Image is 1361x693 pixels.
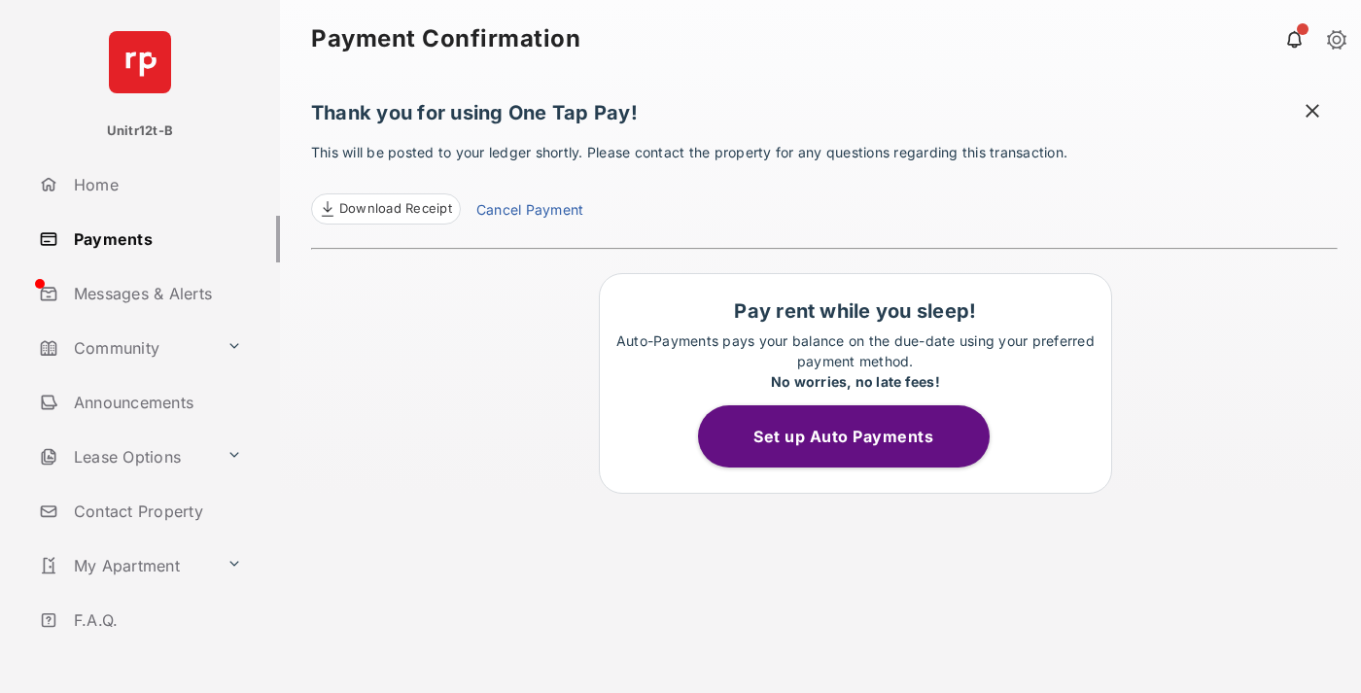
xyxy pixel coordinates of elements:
a: Payments [31,216,280,262]
a: Download Receipt [311,193,461,225]
a: Cancel Payment [476,199,583,225]
strong: Payment Confirmation [311,27,580,51]
a: Set up Auto Payments [698,427,1013,446]
h1: Pay rent while you sleep! [610,299,1101,323]
h1: Thank you for using One Tap Pay! [311,101,1338,134]
a: F.A.Q. [31,597,280,643]
a: Contact Property [31,488,280,535]
img: svg+xml;base64,PHN2ZyB4bWxucz0iaHR0cDovL3d3dy53My5vcmcvMjAwMC9zdmciIHdpZHRoPSI2NCIgaGVpZ2h0PSI2NC... [109,31,171,93]
a: Lease Options [31,433,219,480]
a: Announcements [31,379,280,426]
p: Auto-Payments pays your balance on the due-date using your preferred payment method. [610,330,1101,392]
div: No worries, no late fees! [610,371,1101,392]
span: Download Receipt [339,199,452,219]
button: Set up Auto Payments [698,405,990,468]
p: This will be posted to your ledger shortly. Please contact the property for any questions regardi... [311,142,1338,225]
a: My Apartment [31,542,219,589]
a: Messages & Alerts [31,270,280,317]
a: Community [31,325,219,371]
p: Unitr12t-B [107,121,173,141]
a: Home [31,161,280,208]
